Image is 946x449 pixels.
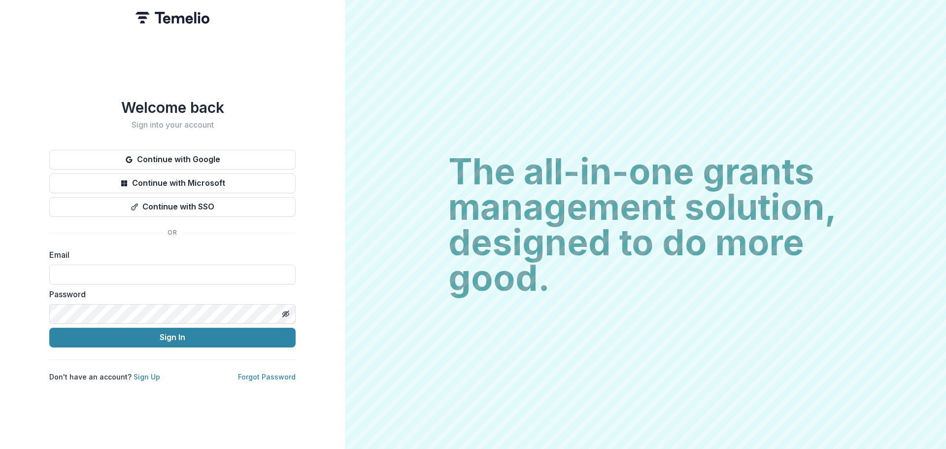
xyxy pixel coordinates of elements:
label: Password [49,288,290,300]
p: Don't have an account? [49,372,160,382]
img: Temelio [135,12,209,24]
a: Forgot Password [238,373,296,381]
button: Continue with Microsoft [49,173,296,193]
h2: Sign into your account [49,120,296,130]
a: Sign Up [134,373,160,381]
h1: Welcome back [49,99,296,116]
button: Toggle password visibility [278,306,294,322]
button: Sign In [49,328,296,347]
button: Continue with Google [49,150,296,170]
button: Continue with SSO [49,197,296,217]
label: Email [49,249,290,261]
